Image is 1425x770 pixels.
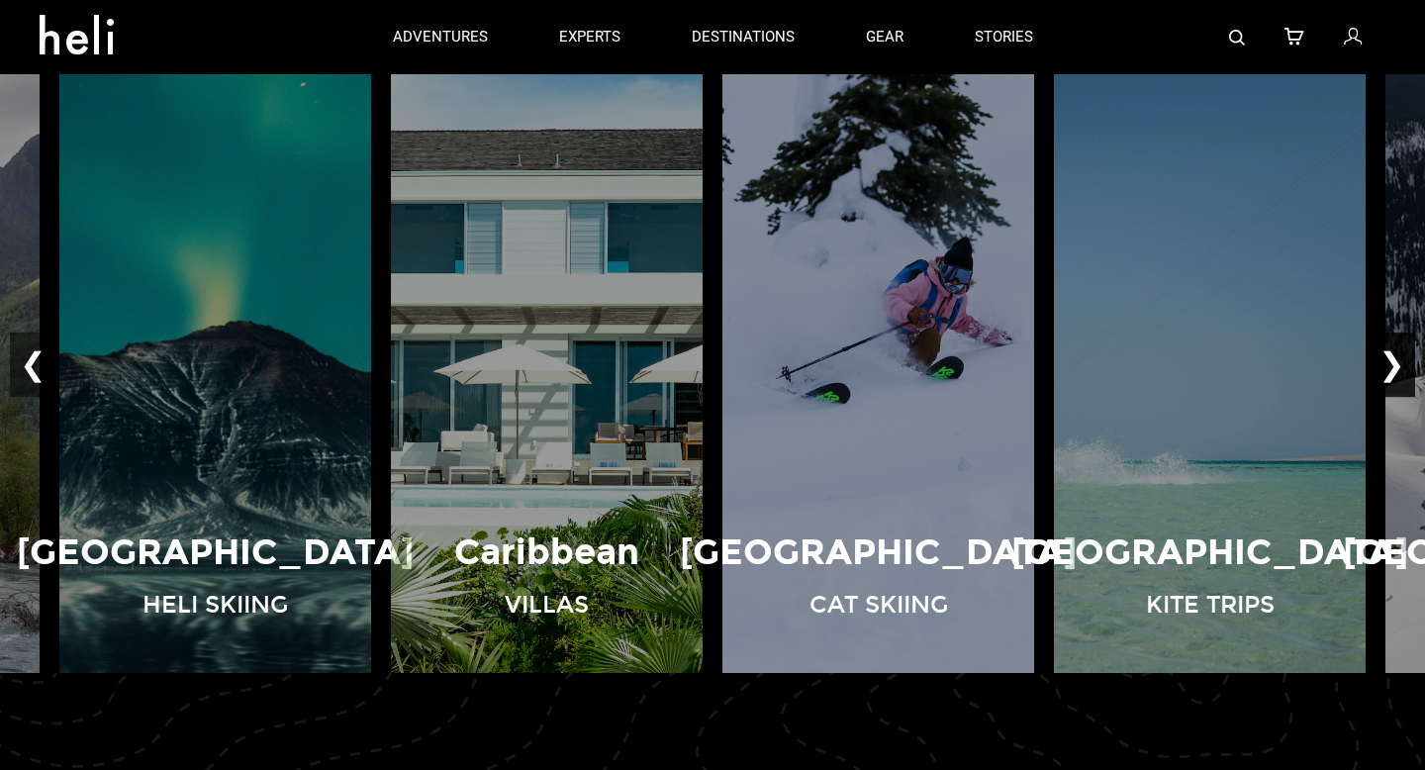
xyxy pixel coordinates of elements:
[393,27,488,48] p: adventures
[1011,528,1408,578] p: [GEOGRAPHIC_DATA]
[809,588,948,622] p: Cat Skiing
[1369,333,1415,398] button: ❯
[680,528,1077,578] p: [GEOGRAPHIC_DATA]
[17,528,414,578] p: [GEOGRAPHIC_DATA]
[505,588,589,622] p: Villas
[1146,588,1275,622] p: Kite Trips
[559,27,620,48] p: experts
[10,333,56,398] button: ❮
[692,27,795,48] p: destinations
[142,588,288,622] p: Heli Skiing
[1229,30,1245,46] img: search-bar-icon.svg
[454,528,639,578] p: Caribbean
